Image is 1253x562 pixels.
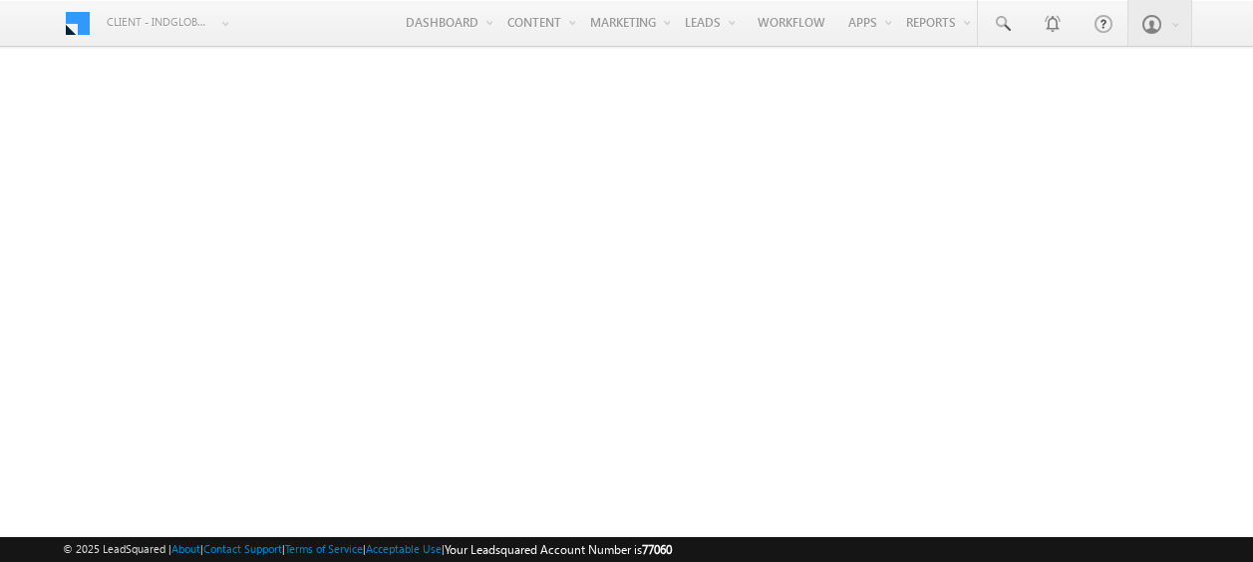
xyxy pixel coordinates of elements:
[285,542,363,555] a: Terms of Service
[107,12,211,32] span: Client - indglobal1 (77060)
[63,540,672,559] span: © 2025 LeadSquared | | | | |
[171,542,200,555] a: About
[642,542,672,557] span: 77060
[203,542,282,555] a: Contact Support
[366,542,442,555] a: Acceptable Use
[445,542,672,557] span: Your Leadsquared Account Number is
